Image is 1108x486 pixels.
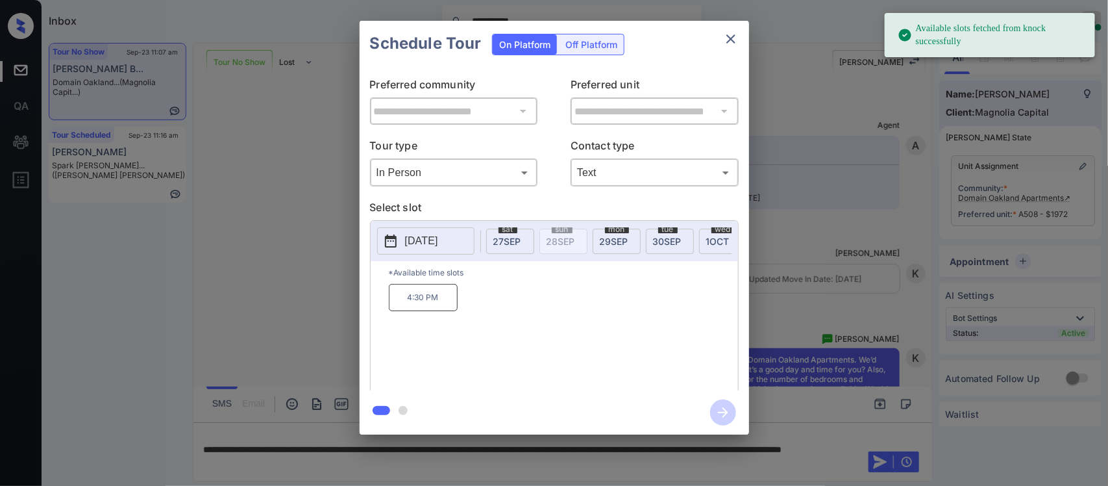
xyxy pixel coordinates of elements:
[718,26,744,52] button: close
[493,236,521,247] span: 27 SEP
[405,233,438,249] p: [DATE]
[699,229,747,254] div: date-select
[370,138,538,159] p: Tour type
[559,34,624,55] div: Off Platform
[653,236,682,247] span: 30 SEP
[658,225,678,233] span: tue
[702,396,744,429] button: btn-next
[360,21,492,66] h2: Schedule Tour
[706,236,730,247] span: 1 OCT
[493,34,557,55] div: On Platform
[593,229,641,254] div: date-select
[370,77,538,97] p: Preferred community
[571,138,739,159] p: Contact type
[486,229,534,254] div: date-select
[646,229,694,254] div: date-select
[600,236,628,247] span: 29 SEP
[571,77,739,97] p: Preferred unit
[574,162,735,183] div: Text
[605,225,629,233] span: mon
[389,284,458,311] p: 4:30 PM
[711,225,735,233] span: wed
[499,225,517,233] span: sat
[370,199,739,220] p: Select slot
[373,162,535,183] div: In Person
[389,261,738,284] p: *Available time slots
[377,227,474,255] button: [DATE]
[898,17,1085,53] div: Available slots fetched from knock successfully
